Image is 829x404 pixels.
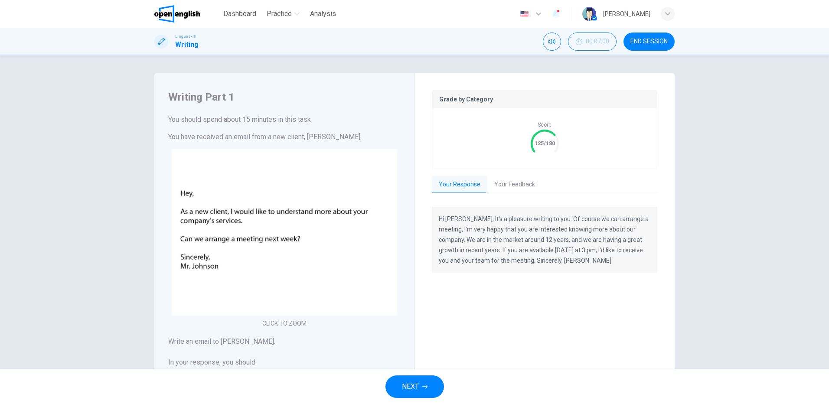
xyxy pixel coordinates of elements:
[168,132,400,142] h6: You have received an email from a new client, [PERSON_NAME].
[432,176,657,194] div: basic tabs example
[603,9,650,19] div: [PERSON_NAME]
[538,122,552,128] span: Score
[568,33,617,51] button: 00:07:00
[402,381,419,393] span: NEXT
[175,39,199,50] h1: Writing
[623,33,675,51] button: END SESSION
[568,33,617,51] div: Hide
[175,33,196,39] span: Linguaskill
[154,5,200,23] img: OpenEnglish logo
[263,6,303,22] button: Practice
[487,176,542,194] button: Your Feedback
[535,140,555,147] text: 125/180
[439,214,650,266] p: Hi [PERSON_NAME], It's a pleasure writing to you. Of course we can arrange a meeting, I'm very ha...
[586,38,609,45] span: 00:07:00
[630,38,668,45] span: END SESSION
[168,114,400,125] h6: You should spend about 15 minutes in this task
[385,375,444,398] button: NEXT
[223,9,256,19] span: Dashboard
[582,7,596,21] img: Profile picture
[439,96,650,103] p: Grade by Category
[543,33,561,51] div: Mute
[154,5,220,23] a: OpenEnglish logo
[307,6,339,22] button: Analysis
[310,9,336,19] span: Analysis
[168,90,400,104] h4: Writing Part 1
[519,11,530,17] img: en
[267,9,292,19] span: Practice
[220,6,260,22] button: Dashboard
[432,176,487,194] button: Your Response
